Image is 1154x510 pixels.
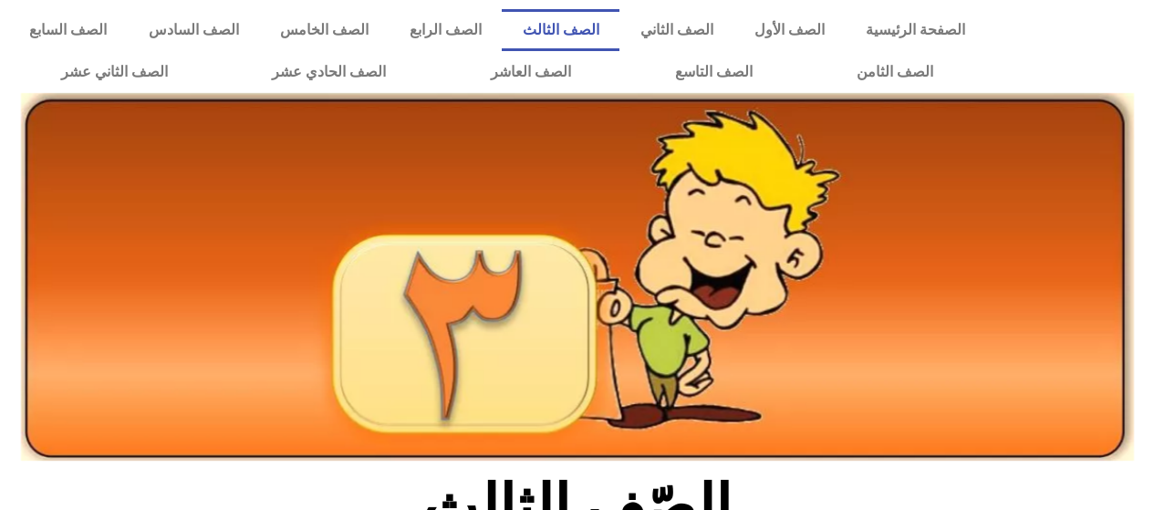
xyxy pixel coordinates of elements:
a: الصفحة الرئيسية [845,9,985,51]
a: الصف السابع [9,9,128,51]
a: الصف الخامس [259,9,389,51]
a: الصف التاسع [623,51,805,93]
a: الصف السادس [128,9,259,51]
a: الصف الثاني [619,9,733,51]
a: الصف الثامن [805,51,985,93]
a: الصف الرابع [389,9,502,51]
a: الصف العاشر [439,51,623,93]
a: الصف الأول [733,9,845,51]
a: الصف الحادي عشر [220,51,438,93]
a: الصف الثاني عشر [9,51,220,93]
a: الصف الثالث [502,9,619,51]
